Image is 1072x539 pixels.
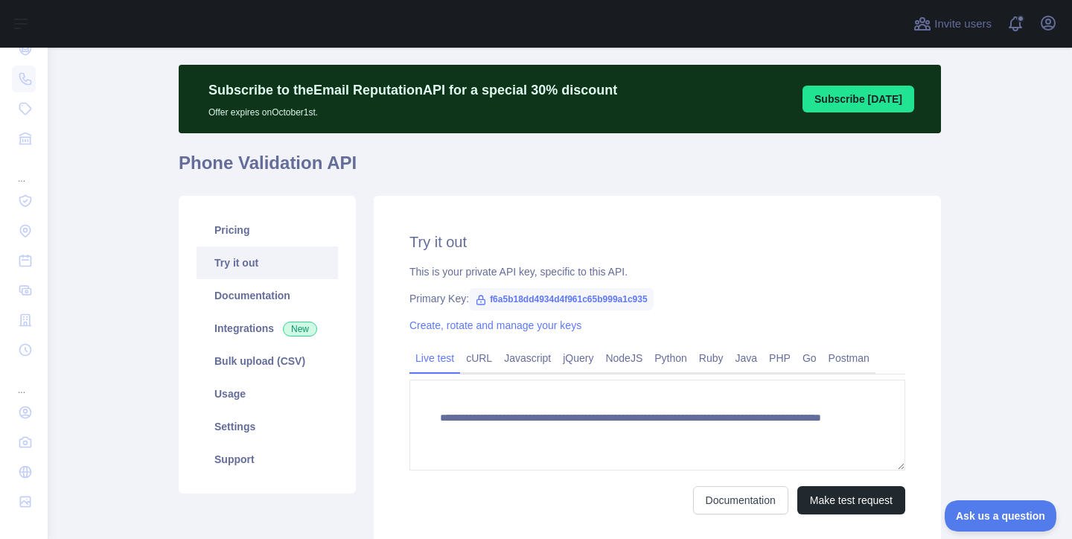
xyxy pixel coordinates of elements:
button: Subscribe [DATE] [803,86,914,112]
span: New [283,322,317,337]
p: Subscribe to the Email Reputation API for a special 30 % discount [208,80,617,101]
div: ... [12,366,36,396]
div: Primary Key: [409,291,905,306]
p: Offer expires on October 1st. [208,101,617,118]
a: Usage [197,377,338,410]
a: Java [730,346,764,370]
a: Support [197,443,338,476]
a: Integrations New [197,312,338,345]
a: Live test [409,346,460,370]
a: PHP [763,346,797,370]
h2: Try it out [409,232,905,252]
h1: Phone Validation API [179,151,941,187]
a: jQuery [557,346,599,370]
a: cURL [460,346,498,370]
span: f6a5b18dd4934d4f961c65b999a1c935 [469,288,654,310]
a: Python [648,346,693,370]
button: Invite users [910,12,995,36]
a: Try it out [197,246,338,279]
span: Invite users [934,16,992,33]
button: Make test request [797,486,905,514]
a: Documentation [693,486,788,514]
div: ... [12,155,36,185]
a: Create, rotate and manage your keys [409,319,581,331]
a: Postman [823,346,875,370]
a: Ruby [693,346,730,370]
a: NodeJS [599,346,648,370]
iframe: Toggle Customer Support [945,500,1057,532]
a: Documentation [197,279,338,312]
a: Settings [197,410,338,443]
a: Go [797,346,823,370]
a: Javascript [498,346,557,370]
div: This is your private API key, specific to this API. [409,264,905,279]
a: Pricing [197,214,338,246]
a: Bulk upload (CSV) [197,345,338,377]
